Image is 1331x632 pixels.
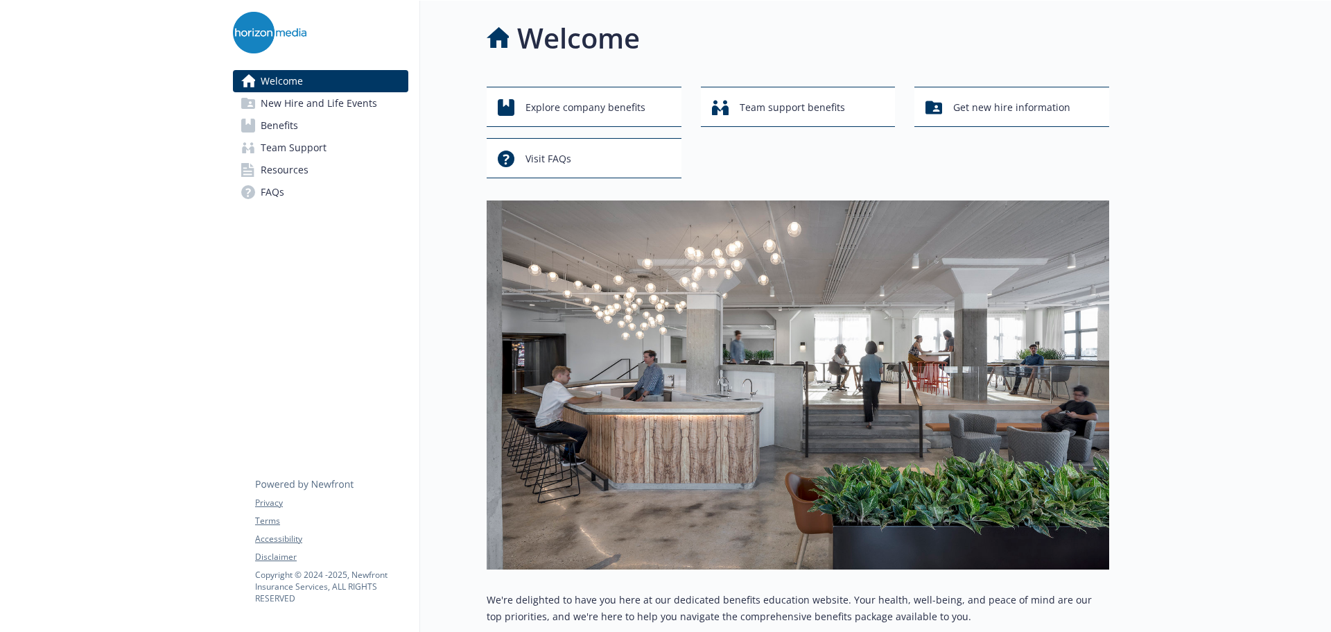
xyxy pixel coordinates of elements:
[740,94,845,121] span: Team support benefits
[487,138,681,178] button: Visit FAQs
[255,515,408,527] a: Terms
[517,17,640,59] h1: Welcome
[255,551,408,563] a: Disclaimer
[487,87,681,127] button: Explore company benefits
[701,87,896,127] button: Team support benefits
[914,87,1109,127] button: Get new hire information
[261,70,303,92] span: Welcome
[233,181,408,203] a: FAQs
[487,200,1109,570] img: overview page banner
[233,137,408,159] a: Team Support
[261,92,377,114] span: New Hire and Life Events
[255,533,408,545] a: Accessibility
[261,159,308,181] span: Resources
[255,497,408,509] a: Privacy
[233,92,408,114] a: New Hire and Life Events
[255,569,408,604] p: Copyright © 2024 - 2025 , Newfront Insurance Services, ALL RIGHTS RESERVED
[233,70,408,92] a: Welcome
[233,159,408,181] a: Resources
[261,181,284,203] span: FAQs
[525,94,645,121] span: Explore company benefits
[487,592,1109,625] p: We're delighted to have you here at our dedicated benefits education website. Your health, well-b...
[261,114,298,137] span: Benefits
[525,146,571,172] span: Visit FAQs
[261,137,327,159] span: Team Support
[233,114,408,137] a: Benefits
[953,94,1070,121] span: Get new hire information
